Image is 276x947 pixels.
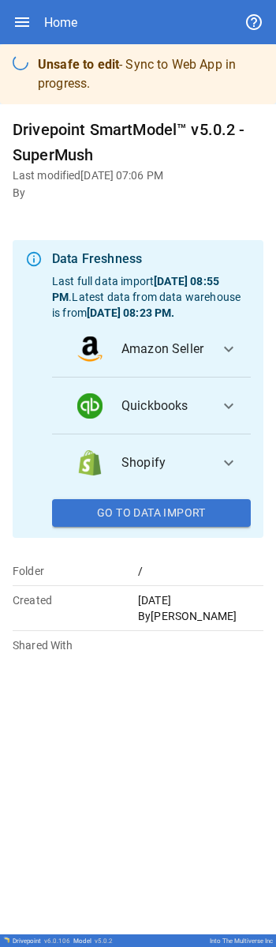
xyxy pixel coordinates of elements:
[38,57,119,72] b: Unsafe to edit
[87,306,174,319] b: [DATE] 08:23 PM .
[219,453,238,472] span: expand_more
[138,592,263,608] p: [DATE]
[13,938,70,945] div: Drivepoint
[13,167,263,185] h6: Last modified [DATE] 07:06 PM
[121,453,207,472] span: Shopify
[52,273,251,321] p: Last full data import . Latest data from data warehouse is from
[13,185,263,202] h6: By
[13,117,263,167] h6: Drivepoint SmartModel™ v5.0.2 - SuperMush
[13,592,138,608] p: Created
[52,378,251,434] button: data_logoQuickbooks
[3,937,9,943] img: Drivepoint
[44,15,77,30] div: Home
[73,938,113,945] div: Model
[121,340,207,359] span: Amazon Seller
[52,321,251,378] button: data_logoAmazon Seller
[121,396,207,415] span: Quickbooks
[38,55,263,93] p: - Sync to Web App in progress.
[52,250,251,269] div: Data Freshness
[52,434,251,491] button: data_logoShopify
[219,396,238,415] span: expand_more
[138,608,263,624] p: By [PERSON_NAME]
[52,275,219,303] b: [DATE] 08:55 PM
[13,563,138,579] p: Folder
[52,499,251,528] button: Go To Data Import
[77,393,103,419] img: data_logo
[44,938,70,945] span: v 6.0.106
[77,450,103,475] img: data_logo
[13,637,138,653] p: Shared With
[210,938,273,945] div: Into The Multiverse Inc
[219,340,238,359] span: expand_more
[138,563,263,579] p: /
[95,938,113,945] span: v 5.0.2
[77,336,103,362] img: data_logo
